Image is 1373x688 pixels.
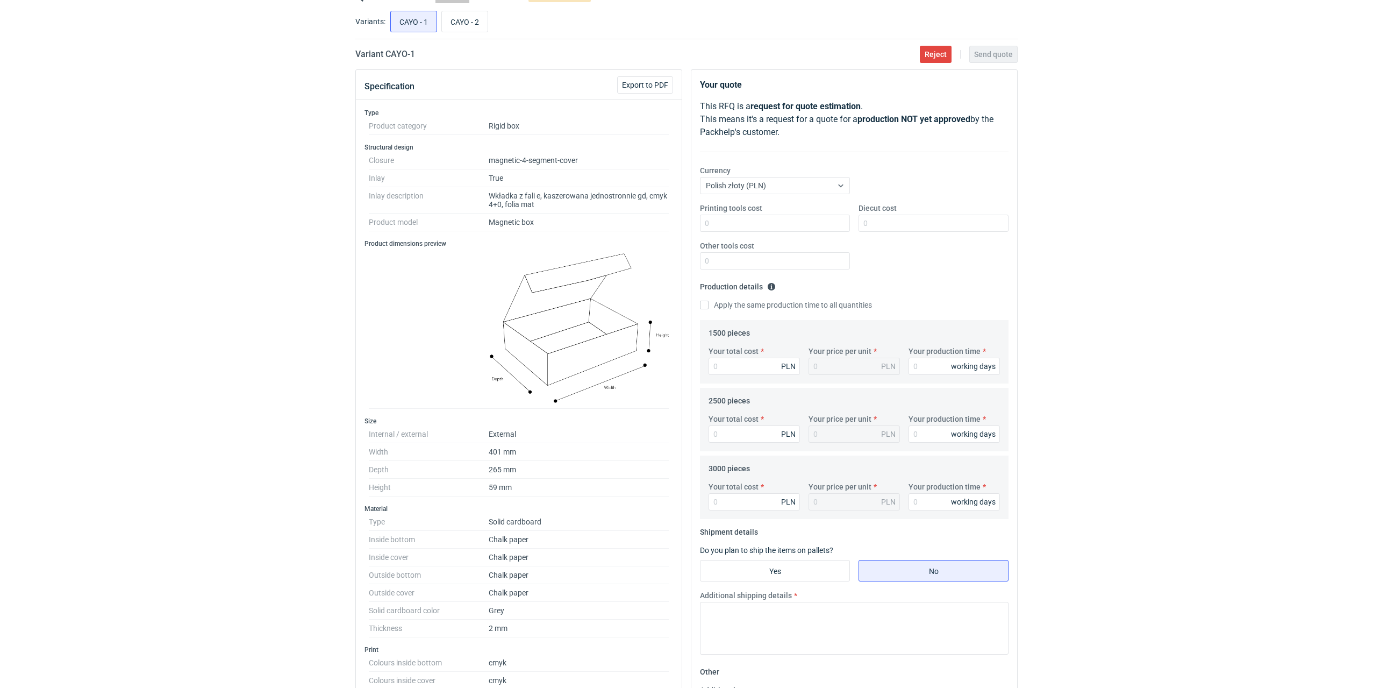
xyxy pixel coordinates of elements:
legend: 2500 pieces [709,392,750,405]
legend: Production details [700,278,776,291]
dd: cmyk [489,654,669,672]
label: CAYO - 2 [441,11,488,32]
dd: Chalk paper [489,549,669,566]
h3: Type [364,109,673,117]
dd: Chalk paper [489,531,669,549]
dd: External [489,425,669,443]
label: Your price per unit [809,414,871,424]
span: Export to PDF [622,81,668,89]
strong: production NOT yet approved [857,114,970,124]
dd: Grey [489,602,669,620]
input: 0 [909,358,1000,375]
input: 0 [709,493,800,510]
div: PLN [881,497,896,507]
button: Send quote [969,46,1018,63]
dt: Width [369,443,489,461]
label: Printing tools cost [700,203,762,214]
h2: Variant CAYO - 1 [355,48,415,61]
dd: 265 mm [489,461,669,479]
label: Currency [700,165,731,176]
dd: True [489,169,669,187]
span: Polish złoty (PLN) [706,181,766,190]
div: working days [951,497,996,507]
dd: Rigid box [489,117,669,135]
label: Apply the same production time to all quantities [700,300,872,310]
h3: Size [364,417,673,425]
label: Your price per unit [809,481,871,492]
label: Your price per unit [809,346,871,357]
div: PLN [881,361,896,372]
dt: Closure [369,152,489,169]
dt: Type [369,513,489,531]
legend: 3000 pieces [709,460,750,473]
input: 0 [909,493,1000,510]
div: PLN [881,429,896,439]
strong: request for quote estimation [750,101,861,111]
dt: Height [369,479,489,497]
dd: Chalk paper [489,566,669,584]
input: 0 [700,252,850,269]
label: Do you plan to ship the items on pallets? [700,546,833,555]
button: Specification [364,74,414,100]
div: PLN [781,361,796,372]
input: 0 [709,358,800,375]
span: Reject [925,51,947,58]
label: Your production time [909,414,981,424]
label: Your production time [909,481,981,492]
dt: Inlay description [369,187,489,214]
dt: Depth [369,461,489,479]
input: 0 [909,425,1000,443]
label: Your production time [909,346,981,357]
dt: Thickness [369,620,489,637]
h3: Print [364,646,673,654]
input: 0 [709,425,800,443]
dt: Internal / external [369,425,489,443]
dt: Product category [369,117,489,135]
dt: Solid cardboard color [369,602,489,620]
label: Other tools cost [700,240,754,251]
input: 0 [859,215,1009,232]
dd: 59 mm [489,479,669,497]
dt: Outside bottom [369,566,489,584]
dt: Inside bottom [369,531,489,549]
dd: Magnetic box [489,214,669,231]
label: Your total cost [709,414,759,424]
dd: Solid cardboard [489,513,669,531]
div: PLN [781,429,796,439]
label: Yes [700,560,850,581]
h3: Material [364,505,673,513]
label: Your total cost [709,346,759,357]
input: 0 [700,215,850,232]
div: working days [951,361,996,372]
label: Additional shipping details [700,590,792,601]
dd: magnetic-4-segment-cover [489,152,669,169]
img: magnetic_box [489,252,669,404]
dd: 2 mm [489,620,669,637]
h3: Structural design [364,143,673,152]
div: PLN [781,497,796,507]
dd: Wkładka z fali e, kaszerowana jednostronnie gd, cmyk 4+0, folia mat [489,187,669,214]
legend: 1500 pieces [709,324,750,337]
label: No [859,560,1009,581]
dt: Inside cover [369,549,489,566]
button: Reject [920,46,952,63]
label: CAYO - 1 [390,11,437,32]
dd: Chalk paper [489,584,669,602]
dt: Inlay [369,169,489,187]
dt: Product model [369,214,489,231]
p: This RFQ is a . This means it's a request for a quote for a by the Packhelp's customer. [700,100,1009,139]
strong: Your quote [700,80,742,90]
div: working days [951,429,996,439]
legend: Other [700,663,719,676]
legend: Shipment details [700,523,758,536]
dd: 401 mm [489,443,669,461]
label: Variants: [355,16,385,27]
h3: Product dimensions preview [364,239,673,248]
button: Export to PDF [617,76,673,94]
dt: Outside cover [369,584,489,602]
label: Diecut cost [859,203,897,214]
label: Your total cost [709,481,759,492]
dt: Colours inside bottom [369,654,489,672]
span: Send quote [974,51,1013,58]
